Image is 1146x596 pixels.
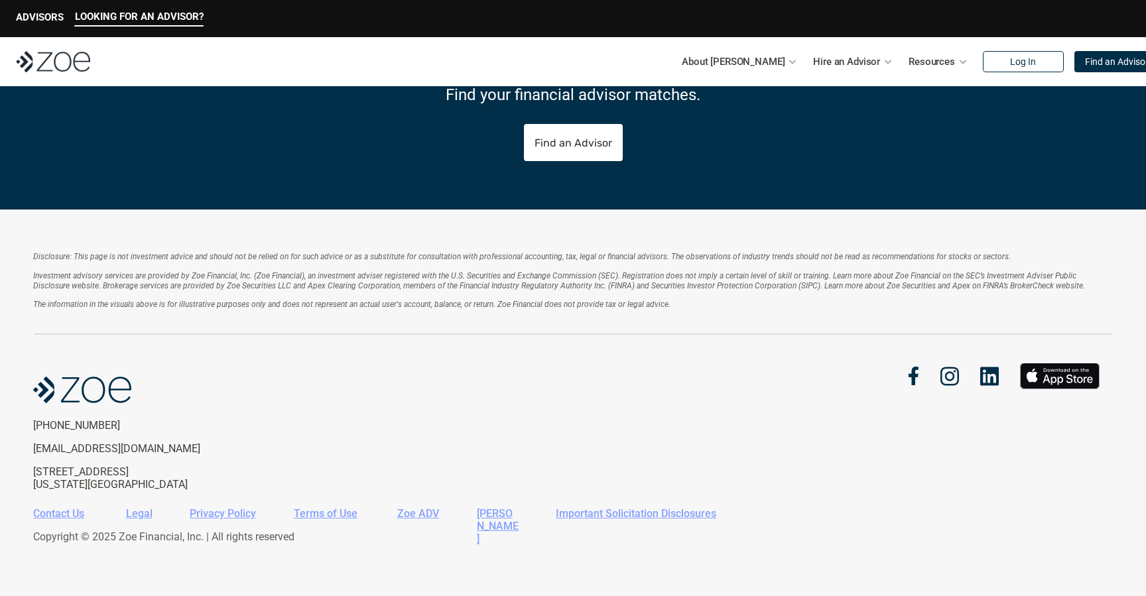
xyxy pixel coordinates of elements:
a: Find an Advisor [524,125,623,162]
p: Find an Advisor [535,137,612,149]
p: Resources [909,52,955,72]
p: About [PERSON_NAME] [682,52,785,72]
p: LOOKING FOR AN ADVISOR? [75,11,204,23]
a: [PERSON_NAME] [477,507,519,545]
a: Zoe ADV [397,507,439,520]
em: Investment advisory services are provided by Zoe Financial, Inc. (Zoe Financial), an investment a... [33,271,1085,290]
a: Important Solicitation Disclosures [556,507,716,520]
a: Contact Us [33,507,84,520]
p: Copyright © 2025 Zoe Financial, Inc. | All rights reserved [33,530,1103,543]
a: Legal [126,507,153,520]
em: Disclosure: This page is not investment advice and should not be relied on for such advice or as ... [33,252,1011,261]
p: Hire an Advisor [813,52,880,72]
p: [STREET_ADDRESS] [US_STATE][GEOGRAPHIC_DATA] [33,465,251,491]
em: The information in the visuals above is for illustrative purposes only and does not represent an ... [33,300,670,309]
p: ADVISORS [16,11,64,23]
p: [EMAIL_ADDRESS][DOMAIN_NAME] [33,442,251,455]
a: Terms of Use [294,507,357,520]
a: Privacy Policy [190,507,256,520]
p: Log In [1010,56,1036,68]
a: Log In [983,51,1064,72]
p: [PHONE_NUMBER] [33,419,251,432]
p: Find your financial advisor matches. [446,86,700,105]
